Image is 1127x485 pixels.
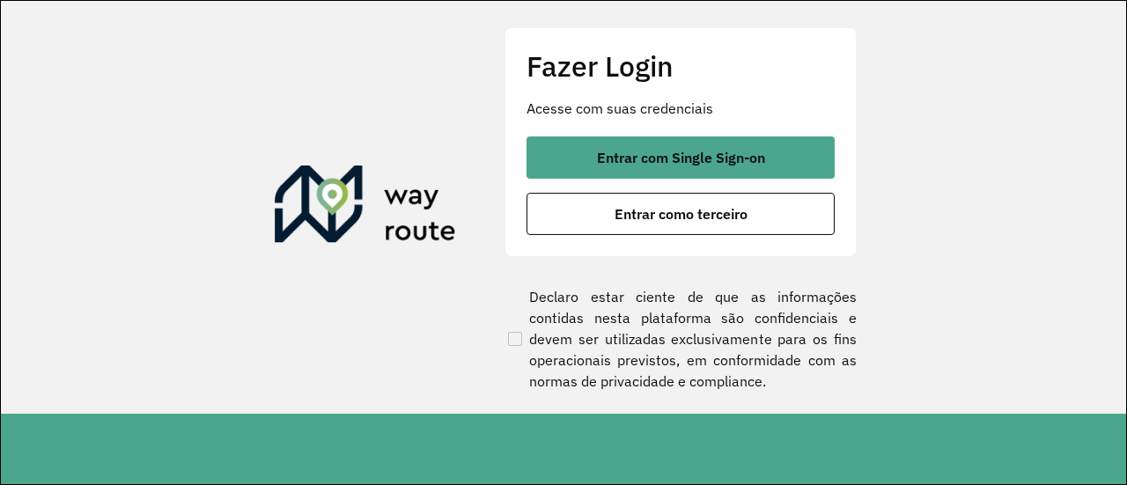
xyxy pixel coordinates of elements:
h2: Fazer Login [527,49,835,83]
img: Roteirizador AmbevTech [275,165,456,250]
span: Entrar com Single Sign-on [597,151,765,165]
p: Acesse com suas credenciais [527,98,835,119]
span: Entrar como terceiro [615,207,748,221]
button: button [527,193,835,235]
button: button [527,136,835,179]
label: Declaro estar ciente de que as informações contidas nesta plataforma são confidenciais e devem se... [505,286,857,392]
